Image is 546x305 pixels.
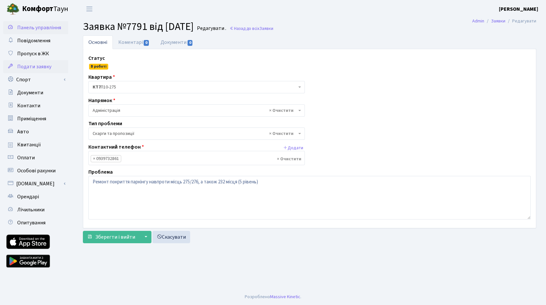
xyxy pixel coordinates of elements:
span: Повідомлення [17,37,50,44]
span: Таун [22,4,68,15]
a: Квитанції [3,138,68,151]
span: 0 [188,40,193,46]
label: Статус [88,54,105,62]
span: Адміністрація [93,107,297,114]
a: Massive Kinetic [270,293,300,300]
span: Заявки [259,25,273,32]
a: [PERSON_NAME] [499,5,538,13]
a: Спорт [3,73,68,86]
span: Опитування [17,219,45,226]
a: Подати заявку [3,60,68,73]
span: Приміщення [17,115,46,122]
span: Панель управління [17,24,61,31]
span: Оплати [17,154,35,161]
button: Додати [281,143,305,153]
span: Особові рахунки [17,167,56,174]
a: Контакти [3,99,68,112]
span: Подати заявку [17,63,51,70]
a: Авто [3,125,68,138]
nav: breadcrumb [462,14,546,28]
span: <b>КТ7</b>&nbsp;&nbsp;&nbsp;П10-275 [88,81,305,93]
a: Заявки [491,18,505,24]
a: Admin [472,18,484,24]
a: Скасувати [152,231,190,243]
a: Назад до всіхЗаявки [229,25,273,32]
div: Розроблено . [245,293,301,300]
a: Приміщення [3,112,68,125]
a: Особові рахунки [3,164,68,177]
a: Коментарі [113,35,155,49]
a: Панель управління [3,21,68,34]
a: [DOMAIN_NAME] [3,177,68,190]
a: Лічильники [3,203,68,216]
span: Орендарі [17,193,39,200]
label: Тип проблеми [88,120,122,127]
a: Орендарі [3,190,68,203]
span: Контакти [17,102,40,109]
span: Скарги та пропозиції [93,130,297,137]
span: Видалити всі елементи [277,156,301,162]
label: Контактний телефон [88,143,144,151]
span: Зберегти і вийти [95,233,135,241]
span: Адміністрація [88,104,305,117]
span: В роботі [89,64,108,70]
button: Переключити навігацію [81,4,97,14]
span: Документи [17,89,43,96]
a: Основні [83,35,113,49]
b: Комфорт [22,4,53,14]
a: Оплати [3,151,68,164]
button: Зберегти і вийти [83,231,139,243]
li: 0939732861 [91,155,121,162]
span: Скарги та пропозиції [88,127,305,140]
label: Проблема [88,168,113,176]
a: Документи [3,86,68,99]
a: Документи [155,35,199,49]
textarea: Ремонт покриття паркінгу навпроти місць 275/276, а також 232 місця (5 рівень) [88,176,531,219]
small: Редагувати . [196,25,226,32]
span: Видалити всі елементи [269,130,293,137]
b: КТ7 [93,84,101,90]
span: 0 [144,40,149,46]
span: Квитанції [17,141,41,148]
li: Редагувати [505,18,536,25]
a: Повідомлення [3,34,68,47]
img: logo.png [6,3,19,16]
span: Пропуск в ЖК [17,50,49,57]
label: Напрямок [88,97,115,104]
span: Видалити всі елементи [269,107,293,114]
a: Опитування [3,216,68,229]
span: × [93,155,95,162]
span: <b>КТ7</b>&nbsp;&nbsp;&nbsp;П10-275 [93,84,297,90]
span: Лічильники [17,206,45,213]
a: Пропуск в ЖК [3,47,68,60]
span: Авто [17,128,29,135]
b: [PERSON_NAME] [499,6,538,13]
label: Квартира [88,73,115,81]
span: Заявка №7791 від [DATE] [83,19,194,34]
